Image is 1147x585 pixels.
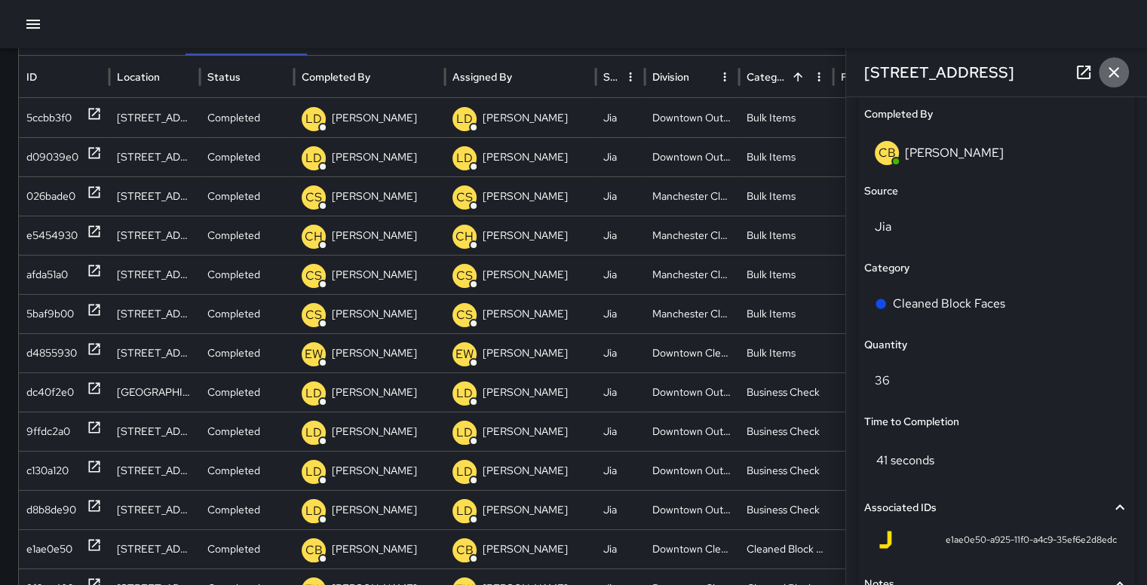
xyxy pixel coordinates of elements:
p: LD [305,463,322,481]
div: Source [603,70,618,84]
p: [PERSON_NAME] [332,334,417,372]
p: [PERSON_NAME] [483,452,568,490]
div: Bulk Items [739,294,833,333]
p: LD [305,149,322,167]
p: [PERSON_NAME] [332,412,417,451]
div: Jia [596,176,645,216]
p: [PERSON_NAME] [332,216,417,255]
p: Completed [207,530,260,568]
div: Manchester Cleaning [645,294,739,333]
p: Completed [207,99,260,137]
p: CB [456,541,474,559]
div: Business Check [739,412,833,451]
p: [PERSON_NAME] [483,412,568,451]
p: [PERSON_NAME] [332,295,417,333]
p: LD [456,384,473,403]
div: ID [26,70,37,84]
div: Jia [596,137,645,176]
button: Source column menu [620,66,641,87]
div: Downtown Outreach [645,451,739,490]
p: [PERSON_NAME] [483,295,568,333]
p: Completed [207,334,260,372]
div: Manchester Cleaning [645,255,739,294]
div: Division [652,70,689,84]
button: Category column menu [808,66,830,87]
div: 616 Decatur Street [109,216,200,255]
div: e1ae0e50 [26,530,72,568]
p: CS [456,306,473,324]
p: CH [455,228,474,246]
div: c130a120 [26,452,69,490]
p: LD [456,463,473,481]
p: CS [305,306,322,324]
div: Completed By [302,70,370,84]
p: Completed [207,373,260,412]
div: Jia [596,255,645,294]
p: Completed [207,452,260,490]
p: CB [305,541,323,559]
p: Completed [207,491,260,529]
div: 15 East Grace Street [109,333,200,372]
div: d09039e0 [26,138,78,176]
p: Completed [207,256,260,294]
p: CS [305,267,322,285]
p: Completed [207,412,260,451]
div: 5baf9b00 [26,295,74,333]
p: [PERSON_NAME] [332,491,417,529]
p: CS [305,188,322,207]
div: 3725 National Dr [109,372,200,412]
div: 301 West Main Street [109,529,200,568]
div: 9ffdc2a0 [26,412,70,451]
div: Assigned By [452,70,512,84]
p: [PERSON_NAME] [332,138,417,176]
div: Downtown Cleaning [645,529,739,568]
div: Jia [596,412,645,451]
p: LD [456,149,473,167]
p: Completed [207,216,260,255]
p: LD [305,424,322,442]
p: [PERSON_NAME] [332,177,417,216]
div: Bulk Items [739,333,833,372]
div: Jia [596,294,645,333]
div: 39 East 3rd Street [109,176,200,216]
p: LD [456,424,473,442]
div: Category [747,70,786,84]
p: LD [456,502,473,520]
div: Business Check [739,372,833,412]
p: [PERSON_NAME] [483,256,568,294]
div: Downtown Cleaning [645,333,739,372]
p: EW [455,345,474,363]
p: [PERSON_NAME] [332,530,417,568]
div: Bulk Items [739,98,833,137]
p: [PERSON_NAME] [483,334,568,372]
p: [PERSON_NAME] [483,491,568,529]
div: Cleaned Block Faces [739,529,833,568]
p: [PERSON_NAME] [332,373,417,412]
p: Completed [207,138,260,176]
div: Jia [596,98,645,137]
div: Business Check [739,451,833,490]
div: Manchester Cleaning [645,176,739,216]
p: CH [305,228,323,246]
p: [PERSON_NAME] [483,177,568,216]
p: CS [456,267,473,285]
div: 5ccbb3f0 [26,99,72,137]
p: [PERSON_NAME] [332,256,417,294]
button: Sort [787,66,808,87]
div: 501 East Broad Street [109,451,200,490]
div: 311 West Commerce Road [109,255,200,294]
p: [PERSON_NAME] [332,452,417,490]
p: [PERSON_NAME] [483,530,568,568]
div: Downtown Outreach [645,490,739,529]
div: Jia [596,451,645,490]
p: LD [305,384,322,403]
div: afda51a0 [26,256,68,294]
p: CS [456,188,473,207]
p: EW [305,345,323,363]
div: Jia [596,333,645,372]
div: 710 Perry Street [109,294,200,333]
p: Completed [207,295,260,333]
p: LD [305,110,322,128]
div: d4855930 [26,334,77,372]
p: [PERSON_NAME] [483,99,568,137]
